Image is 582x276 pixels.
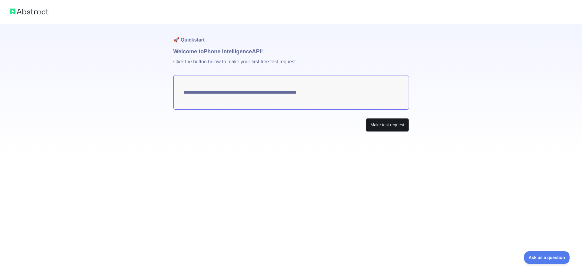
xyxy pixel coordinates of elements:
iframe: Toggle Customer Support [524,251,570,264]
h1: Welcome to Phone Intelligence API! [173,47,409,56]
p: Click the button below to make your first free test request. [173,56,409,75]
button: Make test request [366,118,409,132]
h1: 🚀 Quickstart [173,24,409,47]
img: Abstract logo [10,7,48,16]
